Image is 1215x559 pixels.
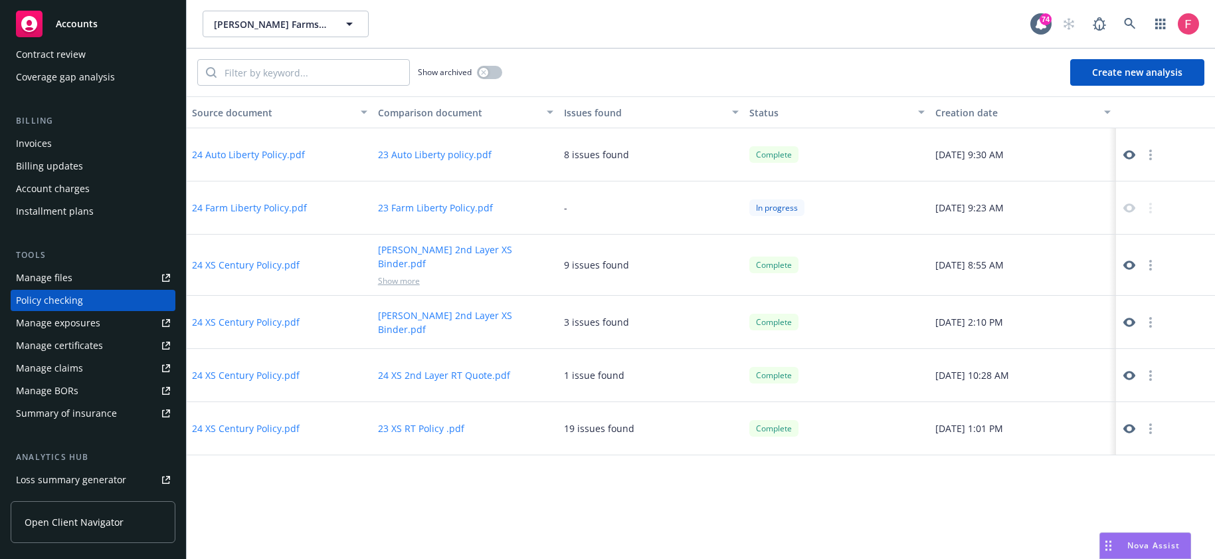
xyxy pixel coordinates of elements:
[378,368,510,382] button: 24 XS 2nd Layer RT Quote.pdf
[564,368,624,382] div: 1 issue found
[16,267,72,288] div: Manage files
[11,44,175,65] a: Contract review
[373,96,559,128] button: Comparison document
[11,290,175,311] a: Policy checking
[930,402,1116,455] div: [DATE] 1:01 PM
[16,290,83,311] div: Policy checking
[192,148,305,162] button: 24 Auto Liberty Policy.pdf
[11,156,175,177] a: Billing updates
[418,66,472,78] span: Show archived
[378,275,420,286] span: Show more
[11,249,175,262] div: Tools
[1056,11,1082,37] a: Start snowing
[11,66,175,88] a: Coverage gap analysis
[11,178,175,199] a: Account charges
[11,5,175,43] a: Accounts
[11,469,175,491] a: Loss summary generator
[935,106,1096,120] div: Creation date
[214,17,329,31] span: [PERSON_NAME] Farms LLC
[16,133,52,154] div: Invoices
[930,349,1116,402] div: [DATE] 10:28 AM
[11,403,175,424] a: Summary of insurance
[930,96,1116,128] button: Creation date
[744,96,930,128] button: Status
[56,19,98,29] span: Accounts
[1086,11,1113,37] a: Report a Bug
[16,201,94,222] div: Installment plans
[749,199,804,216] div: In progress
[203,11,369,37] button: [PERSON_NAME] Farms LLC
[749,257,798,273] div: Complete
[192,421,300,435] button: 24 XS Century Policy.pdf
[11,380,175,401] a: Manage BORs
[378,201,493,215] button: 23 Farm Liberty Policy.pdf
[749,106,910,120] div: Status
[192,258,300,272] button: 24 XS Century Policy.pdf
[378,148,492,162] button: 23 Auto Liberty policy.pdf
[1070,59,1204,86] button: Create new analysis
[564,421,634,435] div: 19 issues found
[192,315,300,329] button: 24 XS Century Policy.pdf
[930,235,1116,296] div: [DATE] 8:55 AM
[564,106,725,120] div: Issues found
[11,201,175,222] a: Installment plans
[1127,540,1180,551] span: Nova Assist
[749,367,798,384] div: Complete
[564,201,567,215] div: -
[192,106,353,120] div: Source document
[16,178,90,199] div: Account charges
[11,133,175,154] a: Invoices
[16,469,126,491] div: Loss summary generator
[11,267,175,288] a: Manage files
[1147,11,1174,37] a: Switch app
[11,114,175,128] div: Billing
[16,358,83,379] div: Manage claims
[378,243,553,271] button: [PERSON_NAME] 2nd Layer XS Binder.pdf
[749,314,798,330] div: Complete
[25,515,124,529] span: Open Client Navigator
[16,403,117,424] div: Summary of insurance
[1040,13,1052,25] div: 74
[11,312,175,334] a: Manage exposures
[16,44,86,65] div: Contract review
[16,335,103,356] div: Manage certificates
[378,421,464,435] button: 23 XS RT Policy .pdf
[16,156,83,177] div: Billing updates
[192,201,307,215] button: 24 Farm Liberty Policy.pdf
[378,106,539,120] div: Comparison document
[11,358,175,379] a: Manage claims
[16,380,78,401] div: Manage BORs
[206,67,217,78] svg: Search
[16,66,115,88] div: Coverage gap analysis
[187,96,373,128] button: Source document
[1178,13,1199,35] img: photo
[564,315,629,329] div: 3 issues found
[16,312,100,334] div: Manage exposures
[1117,11,1143,37] a: Search
[930,128,1116,181] div: [DATE] 9:30 AM
[192,368,300,382] button: 24 XS Century Policy.pdf
[749,420,798,437] div: Complete
[564,258,629,272] div: 9 issues found
[11,335,175,356] a: Manage certificates
[1100,533,1117,558] div: Drag to move
[1099,532,1191,559] button: Nova Assist
[749,146,798,163] div: Complete
[564,148,629,162] div: 8 issues found
[11,451,175,464] div: Analytics hub
[930,181,1116,235] div: [DATE] 9:23 AM
[378,308,553,336] button: [PERSON_NAME] 2nd Layer XS Binder.pdf
[930,296,1116,349] div: [DATE] 2:10 PM
[217,60,409,85] input: Filter by keyword...
[559,96,745,128] button: Issues found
